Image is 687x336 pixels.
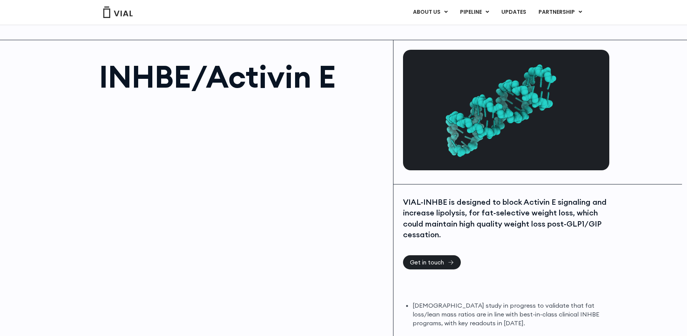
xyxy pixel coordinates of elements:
div: VIAL-INHBE is designed to block Activin E signaling and increase lipolysis, for fat-selective wei... [403,197,607,240]
h1: INHBE/Activin E [99,61,386,92]
img: Vial Logo [103,7,133,18]
a: Get in touch [403,255,461,269]
a: UPDATES [495,6,532,19]
li: [DEMOGRAPHIC_DATA] study in progress to validate that fat loss/lean mass ratios are in line with ... [413,301,607,328]
a: PIPELINEMenu Toggle [454,6,495,19]
a: PARTNERSHIPMenu Toggle [532,6,588,19]
a: ABOUT USMenu Toggle [407,6,454,19]
span: Get in touch [410,259,444,265]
